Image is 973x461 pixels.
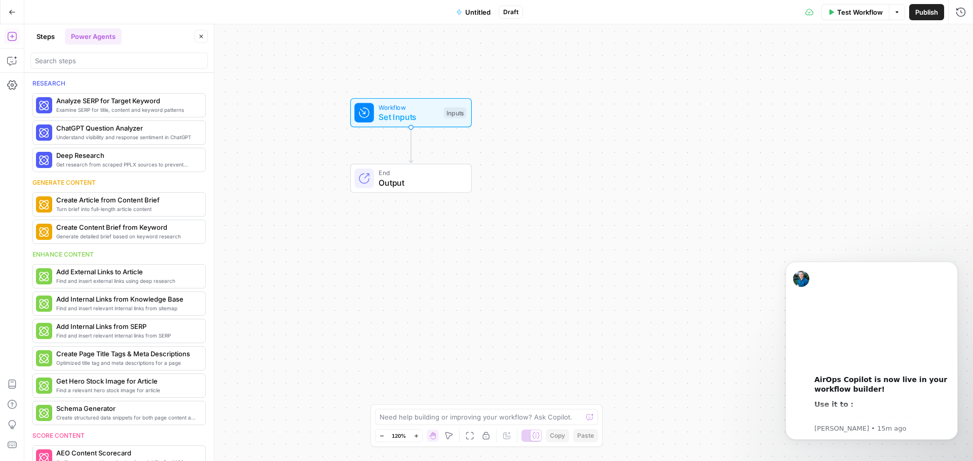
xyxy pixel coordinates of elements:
[35,56,203,66] input: Search steps
[909,4,944,20] button: Publish
[450,4,497,20] button: Untitled
[546,429,569,442] button: Copy
[56,403,197,413] span: Schema Generator
[56,123,197,133] span: ChatGPT Question Analyzer
[56,304,197,312] span: Find and insert relevant internal links from sitemap
[409,128,413,163] g: Edge from start to end
[379,102,439,112] span: Workflow
[379,177,461,189] span: Output
[56,267,197,277] span: Add External Links to Article
[379,111,439,123] span: Set Inputs
[32,250,206,259] div: Enhance content
[392,432,406,440] span: 120%
[30,28,61,45] button: Steps
[550,431,565,440] span: Copy
[770,246,973,456] iframe: Intercom notifications message
[56,205,197,213] span: Turn brief into full-length article content
[56,232,197,240] span: Generate detailed brief based on keyword research
[379,168,461,178] span: End
[837,7,883,17] span: Test Workflow
[56,195,197,205] span: Create Article from Content Brief
[56,359,197,367] span: Optimized title tag and meta descriptions for a page
[56,106,197,114] span: Examine SERP for title, content and keyword patterns
[32,178,206,187] div: Generate content
[56,294,197,304] span: Add Internal Links from Knowledge Base
[444,107,466,118] div: Inputs
[915,7,938,17] span: Publish
[65,28,122,45] button: Power Agents
[56,160,197,169] span: Get research from scraped PPLX sources to prevent source [MEDICAL_DATA]
[56,376,197,386] span: Get Hero Stock Image for Article
[56,321,197,331] span: Add Internal Links from SERP
[56,150,197,160] span: Deep Research
[465,7,491,17] span: Untitled
[56,277,197,285] span: Find and insert external links using deep research
[56,222,197,232] span: Create Content Brief from Keyword
[56,96,197,106] span: Analyze SERP for Target Keyword
[56,331,197,340] span: Find and insert relevant internal links from SERP
[317,164,505,193] div: EndOutput
[56,448,197,458] span: AEO Content Scorecard
[32,431,206,440] div: Score content
[821,4,889,20] button: Test Workflow
[503,8,518,17] span: Draft
[56,413,197,422] span: Create structured data snippets for both page content and images
[573,429,598,442] button: Paste
[317,98,505,128] div: WorkflowSet InputsInputs
[56,349,197,359] span: Create Page Title Tags & Meta Descriptions
[32,79,206,88] div: Research
[577,431,594,440] span: Paste
[56,386,197,394] span: Find a relevant hero stock image for article
[56,133,197,141] span: Understand visibility and response sentiment in ChatGPT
